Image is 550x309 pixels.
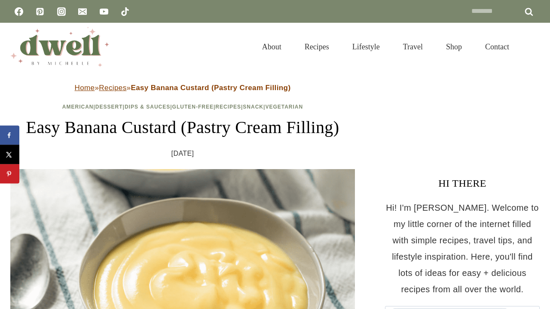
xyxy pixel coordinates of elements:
button: View Search Form [525,39,540,54]
h3: HI THERE [385,176,540,191]
a: Recipes [293,32,341,62]
a: American [62,104,94,110]
p: Hi! I'm [PERSON_NAME]. Welcome to my little corner of the internet filled with simple recipes, tr... [385,200,540,297]
a: Vegetarian [265,104,303,110]
a: Pinterest [31,3,49,20]
a: Dessert [95,104,123,110]
img: DWELL by michelle [10,27,109,67]
a: Travel [391,32,434,62]
a: Home [75,84,95,92]
a: Dips & Sauces [125,104,170,110]
a: Facebook [10,3,27,20]
a: Shop [434,32,474,62]
a: Lifestyle [341,32,391,62]
a: TikTok [116,3,134,20]
a: Recipes [215,104,241,110]
a: Contact [474,32,521,62]
span: » » [75,84,291,92]
a: YouTube [95,3,113,20]
a: Recipes [99,84,126,92]
a: Email [74,3,91,20]
span: | | | | | | [62,104,303,110]
time: [DATE] [171,147,194,160]
nav: Primary Navigation [251,32,521,62]
strong: Easy Banana Custard (Pastry Cream Filling) [131,84,290,92]
h1: Easy Banana Custard (Pastry Cream Filling) [10,115,355,140]
a: About [251,32,293,62]
a: Snack [243,104,263,110]
a: Instagram [53,3,70,20]
a: Gluten-Free [172,104,214,110]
